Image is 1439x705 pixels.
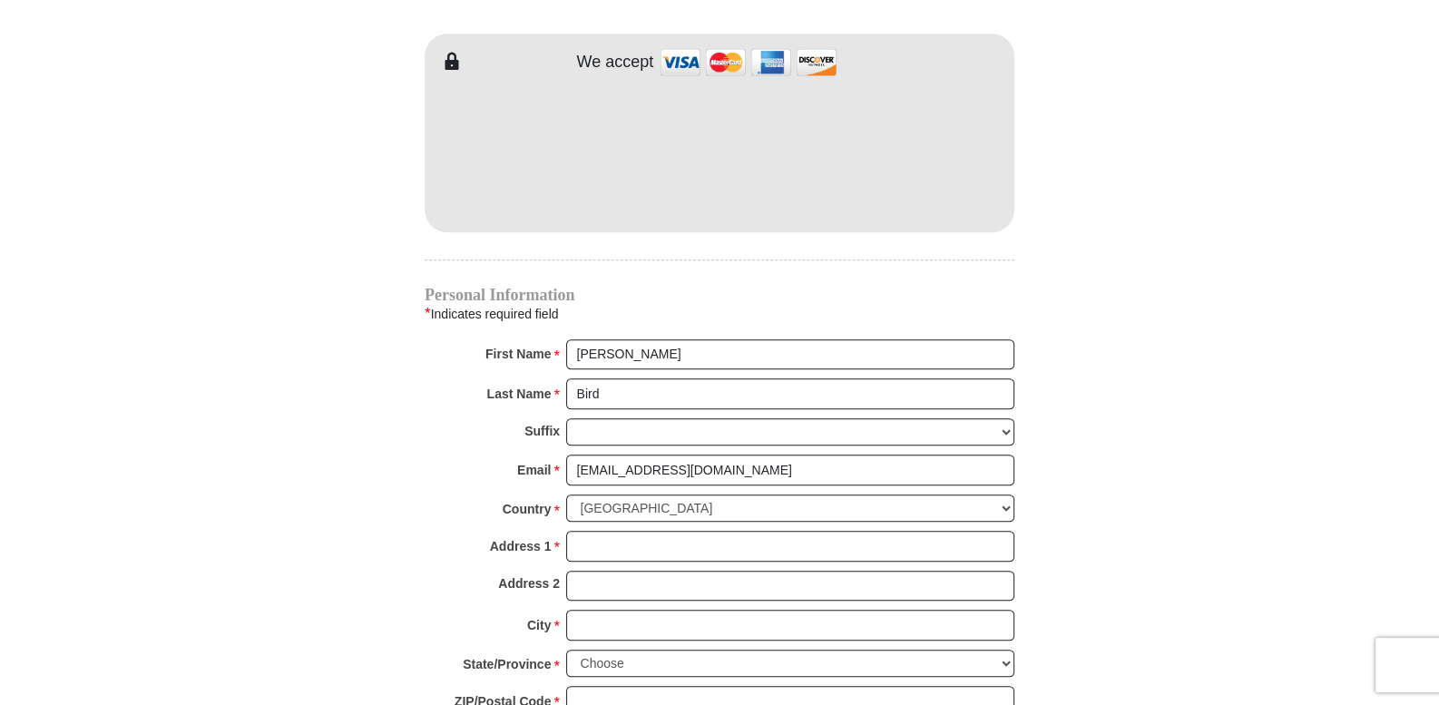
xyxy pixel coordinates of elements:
[425,288,1014,302] h4: Personal Information
[487,381,552,406] strong: Last Name
[658,43,839,82] img: credit cards accepted
[503,496,552,522] strong: Country
[485,341,551,367] strong: First Name
[527,612,551,638] strong: City
[524,418,560,444] strong: Suffix
[517,457,551,483] strong: Email
[577,53,654,73] h4: We accept
[490,534,552,559] strong: Address 1
[425,302,1014,326] div: Indicates required field
[498,571,560,596] strong: Address 2
[463,651,551,677] strong: State/Province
